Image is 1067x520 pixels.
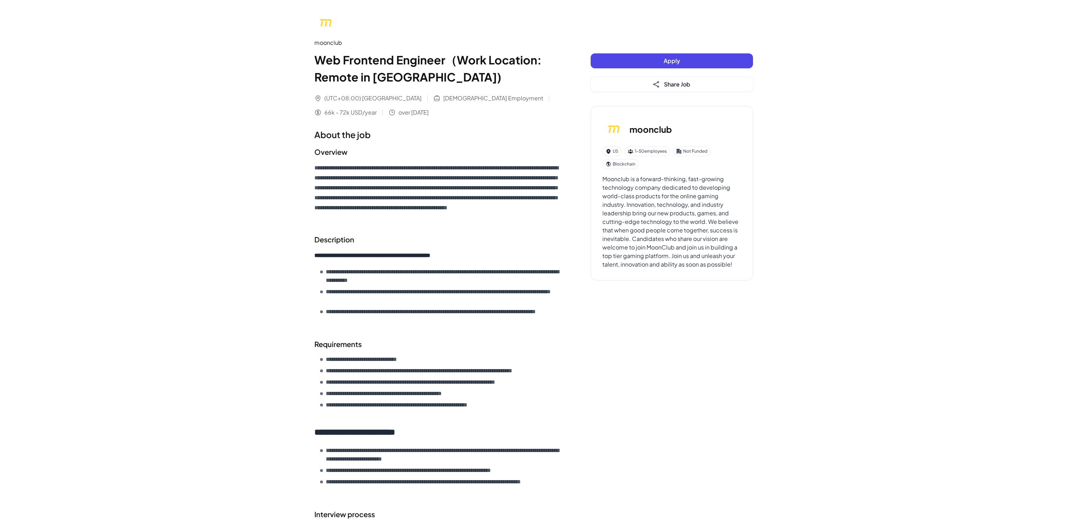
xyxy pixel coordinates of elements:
[664,57,680,64] span: Apply
[673,146,711,156] div: Not Funded
[314,339,562,350] h2: Requirements
[664,80,690,88] span: Share Job
[314,147,562,157] h2: Overview
[324,94,422,103] span: (UTC+08:00) [GEOGRAPHIC_DATA]
[314,38,562,47] div: moonclub
[314,128,562,141] h1: About the job
[443,94,543,103] span: [DEMOGRAPHIC_DATA] Employment
[314,509,562,520] h2: Interview process
[314,11,337,34] img: mo
[629,123,672,136] h3: moonclub
[591,53,753,68] button: Apply
[602,118,625,141] img: mo
[591,77,753,92] button: Share Job
[602,159,639,169] div: Blockchain
[398,108,429,117] span: over [DATE]
[314,234,562,245] h2: Description
[624,146,670,156] div: 1-50 employees
[602,175,741,269] div: Moonclub is a forward-thinking, fast-growing technology company dedicated to developing world-cla...
[324,108,377,117] span: 66k - 72k USD/year
[602,146,622,156] div: US
[314,51,562,85] h1: Web Frontend Engineer（Work Location: Remote in [GEOGRAPHIC_DATA])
